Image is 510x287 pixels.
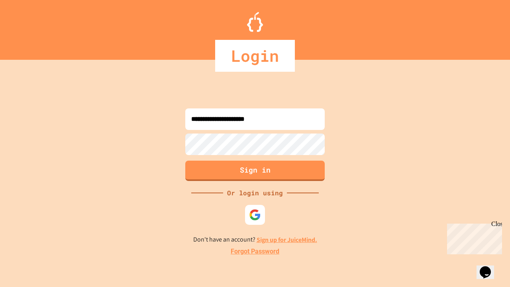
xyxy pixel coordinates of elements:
iframe: chat widget [477,255,502,279]
div: Or login using [223,188,287,198]
button: Sign in [185,161,325,181]
p: Don't have an account? [193,235,317,245]
img: Logo.svg [247,12,263,32]
iframe: chat widget [444,220,502,254]
div: Chat with us now!Close [3,3,55,51]
div: Login [215,40,295,72]
a: Forgot Password [231,247,279,256]
img: google-icon.svg [249,209,261,221]
a: Sign up for JuiceMind. [257,236,317,244]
